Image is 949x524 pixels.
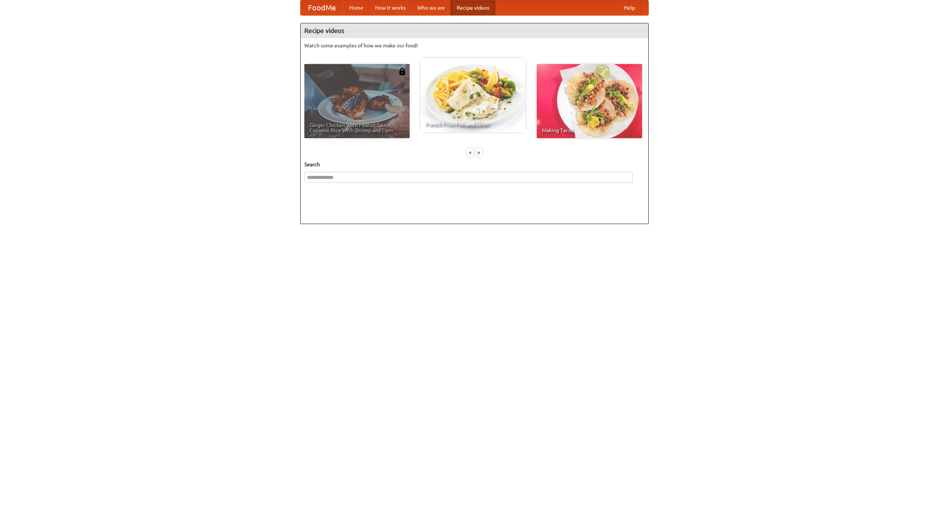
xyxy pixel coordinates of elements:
img: 483408.png [399,68,406,75]
a: Home [343,0,369,15]
p: Watch some examples of how we make our food! [304,42,645,49]
a: FoodMe [301,0,343,15]
div: » [476,148,482,157]
a: How it works [369,0,411,15]
span: Making Tacos [542,128,637,133]
h5: Search [304,161,645,168]
a: French Fries Fish and Chips [420,58,526,132]
h4: Recipe videos [301,23,648,38]
a: Recipe videos [451,0,495,15]
a: Who we are [411,0,451,15]
span: French Fries Fish and Chips [426,122,520,127]
div: « [467,148,473,157]
a: Help [618,0,641,15]
a: Making Tacos [537,64,642,138]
